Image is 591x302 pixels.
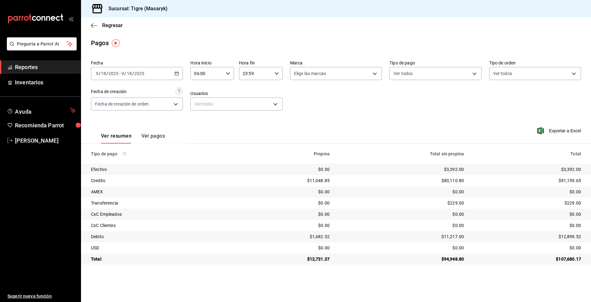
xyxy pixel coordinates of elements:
[15,78,76,87] span: Inventarios
[95,101,149,107] span: Fecha de creación de orden
[124,71,126,76] span: /
[91,234,231,240] div: Debito
[340,151,464,156] div: Total sin propina
[474,256,581,262] div: $107,680.17
[241,166,330,172] div: $0.00
[122,152,127,156] svg: Los pagos realizados con Pay y otras terminales son montos brutos.
[91,256,231,262] div: Total
[7,293,76,300] span: Sugerir nueva función
[15,136,76,145] span: [PERSON_NAME]
[134,71,145,76] input: ----
[112,39,120,47] img: Tooltip marker
[91,222,231,229] div: CxC Clientes
[340,245,464,251] div: $0.00
[474,200,581,206] div: $229.00
[241,200,330,206] div: $0.00
[91,151,231,156] div: Tipo de pago
[389,61,481,65] label: Tipo de pago
[538,127,581,134] button: Exportar a Excel
[340,256,464,262] div: $94,948.80
[474,222,581,229] div: $0.00
[290,61,382,65] label: Marca
[474,189,581,195] div: $0.00
[241,151,330,156] div: Propina
[493,70,512,77] span: Ver todos
[241,189,330,195] div: $0.00
[126,71,132,76] input: --
[91,177,231,184] div: Credito
[15,121,76,130] span: Recomienda Parrot
[102,22,123,28] span: Regresar
[190,97,282,111] div: Ver todos
[91,245,231,251] div: USD
[101,133,165,144] div: navigation tabs
[121,71,124,76] input: --
[340,211,464,217] div: $0.00
[241,256,330,262] div: $12,731.37
[101,71,106,76] input: --
[91,211,231,217] div: CxC Empleados
[91,22,123,28] button: Regresar
[91,88,126,95] div: Fecha de creación
[340,166,464,172] div: $3,392.00
[241,234,330,240] div: $1,682.52
[99,71,101,76] span: /
[7,37,77,50] button: Pregunta a Parrot AI
[489,61,581,65] label: Tipo de orden
[239,61,283,65] label: Hora fin
[132,71,134,76] span: /
[340,234,464,240] div: $11,217.00
[241,245,330,251] div: $0.00
[108,71,119,76] input: ----
[474,177,581,184] div: $91,159.65
[393,70,412,77] span: Ver todos
[106,71,108,76] span: /
[340,177,464,184] div: $80,110.80
[474,245,581,251] div: $0.00
[340,200,464,206] div: $229.00
[190,61,234,65] label: Hora inicio
[4,45,77,52] a: Pregunta a Parrot AI
[340,222,464,229] div: $0.00
[340,189,464,195] div: $0.00
[241,222,330,229] div: $0.00
[474,234,581,240] div: $12,899.52
[91,189,231,195] div: AMEX
[101,133,131,144] button: Ver resumen
[96,71,99,76] input: --
[103,5,168,12] h3: Sucursal: Tigre (Masaryk)
[15,63,76,71] span: Reportes
[91,38,109,48] div: Pagos
[69,16,74,21] button: open_drawer_menu
[474,166,581,172] div: $3,392.00
[141,133,165,144] button: Ver pagos
[241,211,330,217] div: $0.00
[241,177,330,184] div: $11,048.85
[190,91,282,96] label: Usuarios
[17,41,67,47] span: Pregunta a Parrot AI
[91,166,231,172] div: Efectivo
[91,61,183,65] label: Fecha
[474,151,581,156] div: Total
[119,71,121,76] span: -
[91,200,231,206] div: Transferencia
[474,211,581,217] div: $0.00
[294,70,326,77] span: Elige las marcas
[15,107,68,114] span: Ayuda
